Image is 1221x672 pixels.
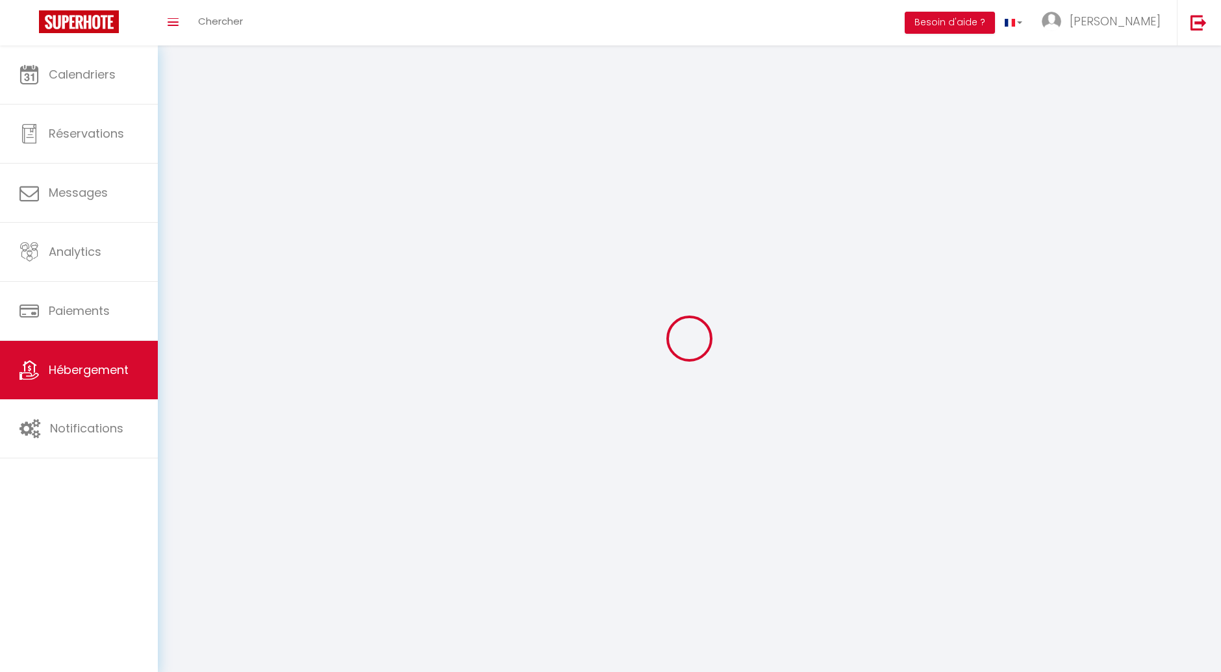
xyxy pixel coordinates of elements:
span: Notifications [50,420,123,436]
span: Chercher [198,14,243,28]
span: [PERSON_NAME] [1070,13,1161,29]
img: ... [1042,12,1061,31]
span: Réservations [49,125,124,142]
img: Super Booking [39,10,119,33]
button: Besoin d'aide ? [905,12,995,34]
span: Hébergement [49,362,129,378]
span: Calendriers [49,66,116,82]
span: Messages [49,184,108,201]
span: Analytics [49,243,101,260]
span: Paiements [49,303,110,319]
img: logout [1190,14,1207,31]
